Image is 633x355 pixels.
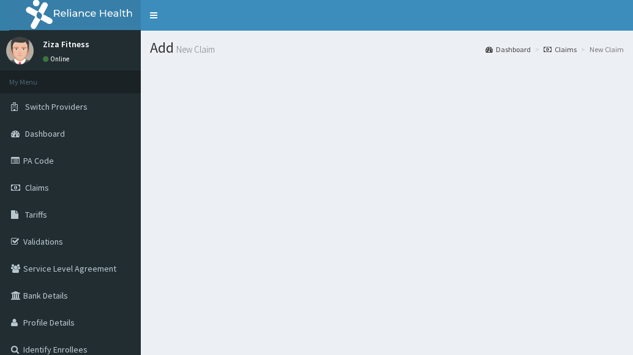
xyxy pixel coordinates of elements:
[25,101,88,112] span: Switch Providers
[43,40,89,48] p: Ziza Fitness
[174,45,215,54] small: New Claim
[43,55,72,63] a: Online
[150,40,624,56] h1: Add
[578,44,624,55] li: New Claim
[6,37,34,64] img: User Image
[25,182,49,193] span: Claims
[25,209,47,220] span: Tariffs
[485,44,531,55] a: Dashboard
[25,128,65,139] span: Dashboard
[544,44,577,55] a: Claims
